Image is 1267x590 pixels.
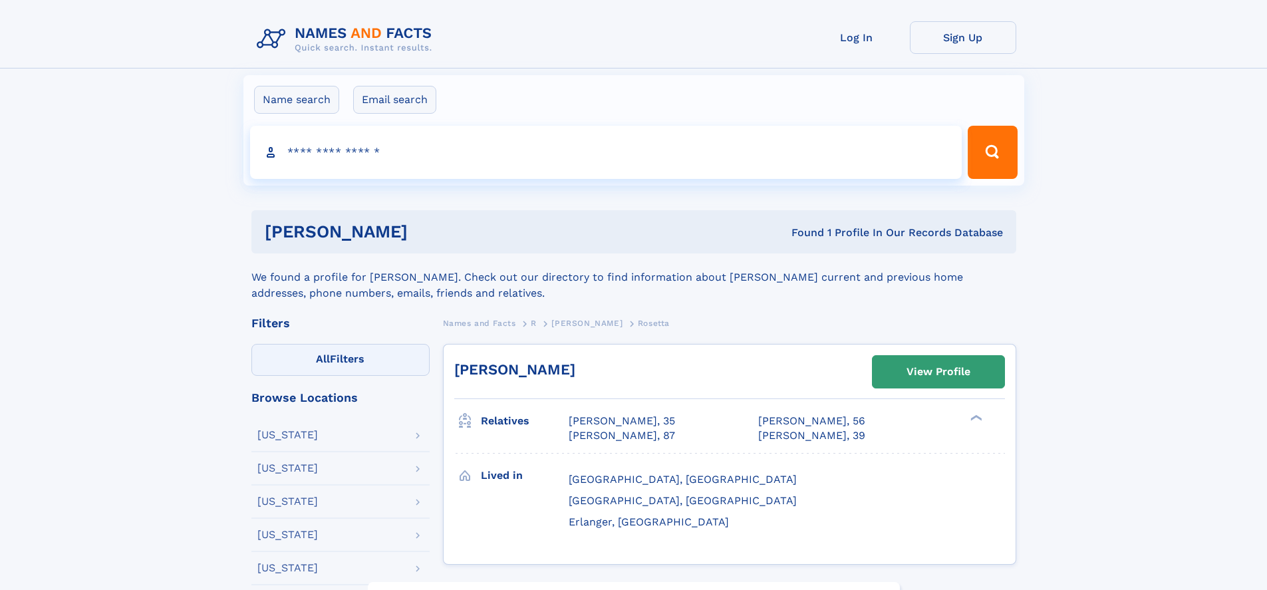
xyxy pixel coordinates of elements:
[569,473,797,486] span: [GEOGRAPHIC_DATA], [GEOGRAPHIC_DATA]
[257,496,318,507] div: [US_STATE]
[251,21,443,57] img: Logo Names and Facts
[967,414,983,422] div: ❯
[353,86,436,114] label: Email search
[265,223,600,240] h1: [PERSON_NAME]
[257,463,318,474] div: [US_STATE]
[250,126,962,179] input: search input
[758,428,865,443] a: [PERSON_NAME], 39
[481,464,569,487] h3: Lived in
[257,563,318,573] div: [US_STATE]
[551,319,623,328] span: [PERSON_NAME]
[758,414,865,428] a: [PERSON_NAME], 56
[599,225,1003,240] div: Found 1 Profile In Our Records Database
[251,344,430,376] label: Filters
[251,317,430,329] div: Filters
[257,430,318,440] div: [US_STATE]
[968,126,1017,179] button: Search Button
[907,357,970,387] div: View Profile
[873,356,1004,388] a: View Profile
[251,392,430,404] div: Browse Locations
[481,410,569,432] h3: Relatives
[531,315,537,331] a: R
[316,353,330,365] span: All
[569,428,675,443] a: [PERSON_NAME], 87
[569,494,797,507] span: [GEOGRAPHIC_DATA], [GEOGRAPHIC_DATA]
[251,253,1016,301] div: We found a profile for [PERSON_NAME]. Check out our directory to find information about [PERSON_N...
[638,319,670,328] span: Rosetta
[569,414,675,428] a: [PERSON_NAME], 35
[531,319,537,328] span: R
[454,361,575,378] a: [PERSON_NAME]
[551,315,623,331] a: [PERSON_NAME]
[254,86,339,114] label: Name search
[257,529,318,540] div: [US_STATE]
[443,315,516,331] a: Names and Facts
[803,21,910,54] a: Log In
[569,516,729,528] span: Erlanger, [GEOGRAPHIC_DATA]
[910,21,1016,54] a: Sign Up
